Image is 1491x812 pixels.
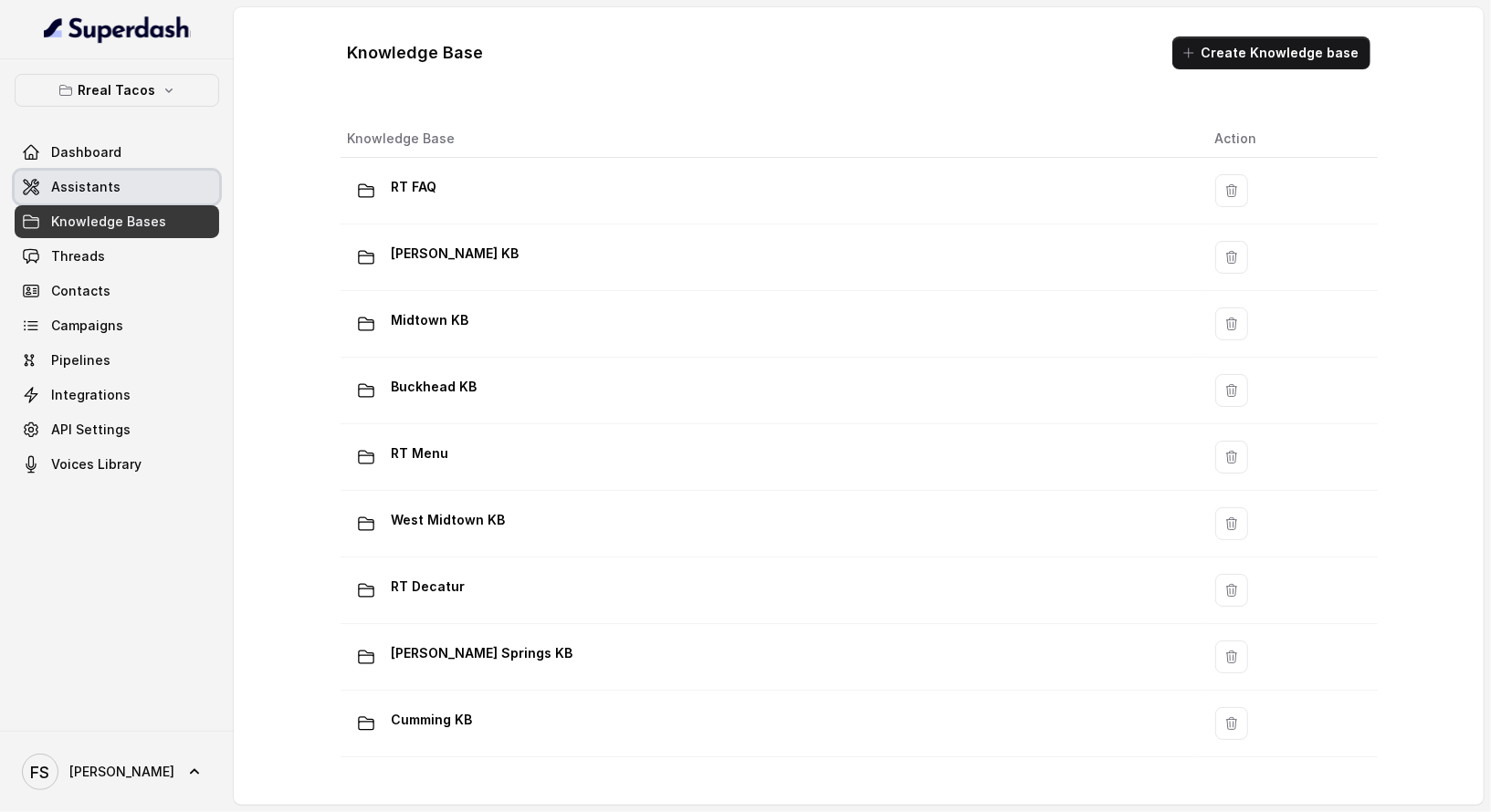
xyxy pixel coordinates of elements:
a: Voices Library [15,448,219,481]
a: Dashboard [15,136,219,169]
span: Campaigns [51,317,123,335]
p: Midtown KB [392,306,469,335]
button: Rreal Tacos [15,74,219,107]
text: FS [31,763,50,782]
a: Contacts [15,275,219,307]
a: Knowledge Bases [15,205,219,238]
p: RT Menu [392,439,449,468]
span: API Settings [51,421,131,439]
a: API Settings [15,413,219,446]
span: [PERSON_NAME] [69,763,174,781]
a: Integrations [15,379,219,411]
th: Action [1201,120,1378,158]
img: light.svg [44,15,191,44]
th: Knowledge Base [341,120,1201,158]
span: Contacts [51,282,110,300]
p: [PERSON_NAME] KB [392,239,520,268]
a: Threads [15,240,219,273]
a: Assistants [15,171,219,203]
span: Voices Library [51,455,142,474]
p: Rreal Tacos [79,79,156,101]
span: Threads [51,247,105,265]
button: Create Knowledge base [1172,36,1370,69]
span: Dashboard [51,143,121,161]
span: Pipelines [51,351,110,370]
a: Pipelines [15,344,219,377]
span: Knowledge Bases [51,213,166,231]
p: RT FAQ [392,172,437,202]
span: Integrations [51,386,131,404]
h1: Knowledge Base [348,38,484,68]
p: Buckhead KB [392,372,478,401]
p: [PERSON_NAME] Springs KB [392,639,573,668]
a: [PERSON_NAME] [15,746,219,797]
p: RT Decatur [392,572,466,601]
a: Campaigns [15,309,219,342]
p: Cumming KB [392,705,473,734]
span: Assistants [51,178,121,196]
p: West Midtown KB [392,505,506,535]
